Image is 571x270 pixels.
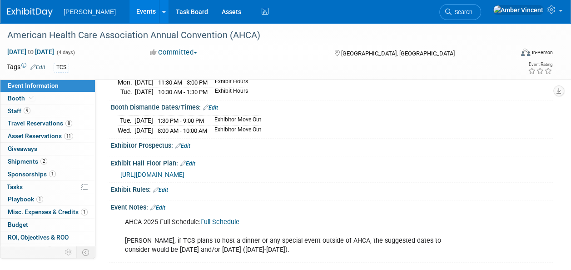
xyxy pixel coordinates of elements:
div: TCS [54,63,69,72]
div: American Health Care Association Annual Convention (AHCA) [4,27,506,44]
a: Asset Reservations11 [0,130,95,142]
span: 8 [65,120,72,127]
a: Booth [0,92,95,105]
span: 1 [81,209,88,215]
a: Edit [203,105,218,111]
span: 9 [46,246,53,253]
span: [DATE] [DATE] [7,48,55,56]
a: Edit [175,143,190,149]
a: Travel Reservations8 [0,117,95,130]
a: Misc. Expenses & Credits1 [0,206,95,218]
div: Booth Dismantle Dates/Times: [111,100,553,112]
span: to [26,48,35,55]
span: Attachments [8,246,53,254]
span: Misc. Expenses & Credits [8,208,88,215]
div: Exhibitor Prospectus: [111,139,553,150]
span: 1:30 PM - 9:00 PM [158,117,204,124]
a: Giveaways [0,143,95,155]
a: Edit [153,187,168,193]
img: Amber Vincent [493,5,544,15]
a: Playbook1 [0,193,95,205]
span: 11:30 AM - 3:00 PM [158,79,208,86]
button: Committed [147,48,201,57]
a: Event Information [0,80,95,92]
span: 9 [24,107,30,114]
a: Staff9 [0,105,95,117]
td: Exhibit Hours [209,87,248,97]
td: Exhibitor Move Out [209,125,261,135]
span: Search [452,9,472,15]
td: Tags [7,62,45,73]
div: AHCA 2025 Full Schedule: [PERSON_NAME], if TCS plans to host a dinner or any special event outsid... [119,213,465,259]
td: Exhibit Hours [209,77,248,87]
span: [GEOGRAPHIC_DATA], [GEOGRAPHIC_DATA] [341,50,455,57]
span: 8:00 AM - 10:00 AM [158,127,207,134]
a: [URL][DOMAIN_NAME] [120,171,184,178]
td: Toggle Event Tabs [77,246,95,258]
td: [DATE] [134,125,153,135]
span: [PERSON_NAME] [64,8,116,15]
td: [DATE] [135,87,154,97]
a: Budget [0,219,95,231]
span: Booth [8,95,35,102]
div: In-Person [531,49,553,56]
span: (4 days) [56,50,75,55]
td: Mon. [118,77,135,87]
td: Exhibitor Move Out [209,116,261,126]
a: Shipments2 [0,155,95,168]
span: 11 [64,133,73,140]
a: Attachments9 [0,244,95,256]
div: Exhibit Hall Floor Plan: [111,156,553,168]
span: 10:30 AM - 1:30 PM [158,89,208,95]
a: Edit [150,205,165,211]
span: Travel Reservations [8,120,72,127]
a: ROI, Objectives & ROO [0,231,95,244]
span: Event Information [8,82,59,89]
td: Wed. [118,125,134,135]
span: Sponsorships [8,170,56,178]
td: Tue. [118,116,134,126]
span: 1 [36,196,43,203]
a: Sponsorships1 [0,168,95,180]
a: Edit [180,160,195,167]
span: Giveaways [8,145,37,152]
div: Exhibit Rules: [111,183,553,195]
div: Event Notes: [111,200,553,212]
td: Personalize Event Tab Strip [61,246,77,258]
a: Search [439,4,481,20]
span: 2 [40,158,47,165]
div: Event Format [473,47,553,61]
a: Tasks [0,181,95,193]
i: Booth reservation complete [29,95,34,100]
span: Budget [8,221,28,228]
a: Full Schedule [200,218,239,226]
td: [DATE] [134,116,153,126]
span: Tasks [7,183,23,190]
span: 1 [49,170,56,177]
td: Tue. [118,87,135,97]
a: Edit [30,64,45,70]
td: [DATE] [135,77,154,87]
span: Staff [8,107,30,115]
img: Format-Inperson.png [521,49,530,56]
span: ROI, Objectives & ROO [8,234,69,241]
img: ExhibitDay [7,8,53,17]
span: Playbook [8,195,43,203]
span: Shipments [8,158,47,165]
div: Event Rating [528,62,552,67]
span: Asset Reservations [8,132,73,140]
